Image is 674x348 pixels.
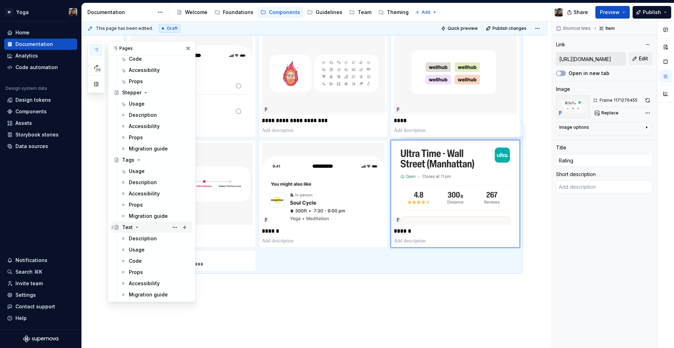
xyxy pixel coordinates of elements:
[96,26,153,31] span: This page has been edited.
[394,143,517,225] img: 6e43fadf-38bc-4a10-95e6-de2e705e8629.png
[556,86,570,93] div: Image
[23,335,58,342] svg: Supernova Logo
[129,168,145,175] div: Usage
[563,26,591,31] span: Shortcut links
[569,70,609,77] label: Open in new tab
[556,95,590,118] img: 6e43fadf-38bc-4a10-95e6-de2e705e8629.png
[4,94,77,106] a: Design tokens
[15,303,55,310] div: Contact support
[4,313,77,324] button: Help
[129,112,157,119] div: Description
[5,8,13,16] div: W
[129,201,143,208] div: Props
[629,52,653,65] button: Edit
[376,7,411,18] a: Theming
[643,9,661,16] span: Publish
[1,5,80,20] button: WYogaLarissa Matos
[15,315,27,322] div: Help
[118,53,192,65] a: Code
[185,9,207,16] div: Welcome
[174,5,411,19] div: Page tree
[118,166,192,177] a: Usage
[118,177,192,188] a: Description
[118,233,192,244] a: Description
[262,143,385,225] img: b6bd33b2-71e6-472b-b0b0-541f3049bab4.png
[4,301,77,312] button: Contact support
[129,123,160,130] div: Accessibility
[118,143,192,154] a: Migration guide
[212,7,256,18] a: Foundations
[118,210,192,222] a: Migration guide
[87,9,154,16] div: Documentation
[574,9,588,16] span: Share
[413,7,439,17] button: Add
[118,244,192,255] a: Usage
[129,190,160,197] div: Accessibility
[4,266,77,277] button: Search ⌘K
[262,32,385,114] img: 37a0a831-2bf1-44d3-a603-01ea8e237bec.png
[118,76,192,87] a: Props
[593,108,622,118] button: Replace
[358,9,371,16] div: Team
[439,24,481,33] button: Quick preview
[600,98,637,103] div: Frame 1171276455
[4,255,77,266] button: Notifications
[15,52,38,59] div: Analytics
[94,67,102,73] span: 39
[555,8,563,16] img: Larissa Matos
[129,134,143,141] div: Props
[111,87,192,98] a: Stepper
[16,9,29,16] div: Yoga
[556,41,565,48] div: Link
[4,27,77,38] a: Home
[15,120,32,127] div: Assets
[118,121,192,132] a: Accessibility
[422,9,430,15] span: Add
[129,78,143,85] div: Props
[118,289,192,300] a: Migration guide
[118,109,192,121] a: Description
[387,9,409,16] div: Theming
[118,65,192,76] a: Accessibility
[484,24,530,33] button: Publish changes
[15,64,58,71] div: Code automation
[69,8,77,16] img: Larissa Matos
[600,9,620,16] span: Preview
[4,50,77,61] a: Analytics
[129,213,168,220] div: Migration guide
[304,7,345,18] a: Guidelines
[118,278,192,289] a: Accessibility
[15,292,36,299] div: Settings
[129,235,157,242] div: Description
[554,24,594,33] button: Shortcut links
[129,179,157,186] div: Description
[118,98,192,109] a: Usage
[122,89,141,96] div: Stepper
[15,280,43,287] div: Invite team
[118,188,192,199] a: Accessibility
[4,106,77,117] a: Components
[639,55,648,62] span: Edit
[601,110,619,116] span: Replace
[122,224,133,231] div: Text
[4,278,77,289] a: Invite team
[15,268,42,275] div: Search ⌘K
[122,156,134,163] div: Tags
[4,62,77,73] a: Code automation
[559,125,649,133] button: Image options
[15,108,47,115] div: Components
[4,289,77,301] a: Settings
[269,9,300,16] div: Components
[129,257,142,265] div: Code
[316,9,342,16] div: Guidelines
[167,26,178,31] span: Draft
[129,246,145,253] div: Usage
[394,32,517,114] img: 9afe097a-b571-4f38-933c-ee4729198856.png
[556,154,653,167] input: Add title
[556,171,596,178] div: Short description
[15,257,47,264] div: Notifications
[15,131,59,138] div: Storybook stories
[556,144,566,151] div: Title
[595,6,630,19] button: Preview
